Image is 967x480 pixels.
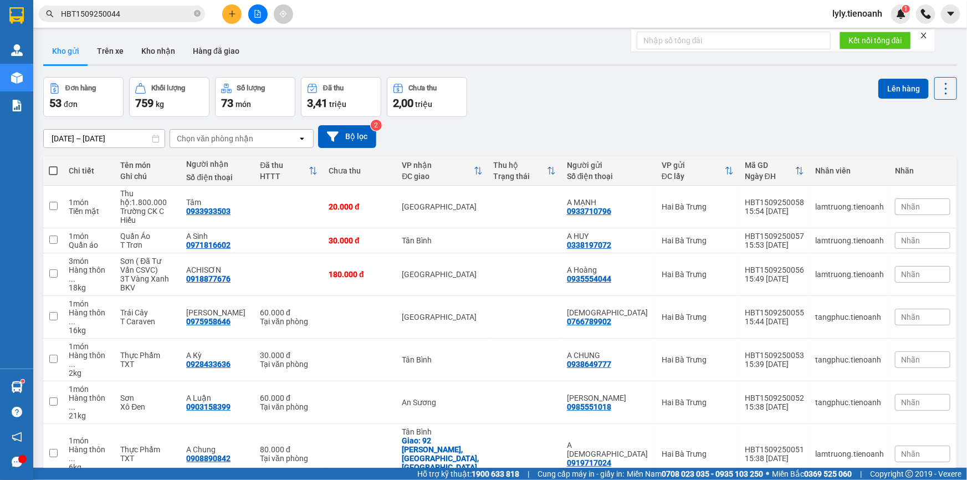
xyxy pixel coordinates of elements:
[371,120,382,131] sup: 2
[402,270,482,279] div: [GEOGRAPHIC_DATA]
[905,470,913,478] span: copyright
[186,317,231,326] div: 0975958646
[567,161,651,170] div: Người gửi
[135,96,154,110] span: 759
[745,360,804,369] div: 15:39 [DATE]
[901,202,920,211] span: Nhãn
[69,232,109,241] div: 1 món
[120,308,175,317] div: Trái Cây
[901,398,920,407] span: Nhãn
[494,172,547,181] div: Trạng thái
[194,10,201,17] span: close-circle
[186,160,249,168] div: Người nhận
[186,360,231,369] div: 0928433636
[941,4,960,24] button: caret-down
[69,326,109,335] div: 16 kg
[12,457,22,467] span: message
[921,9,931,19] img: phone-icon
[662,450,734,458] div: Hai Bà Trưng
[69,411,109,420] div: 21 kg
[815,270,884,279] div: lamtruong.tienoanh
[402,161,473,170] div: VP nhận
[528,468,529,480] span: |
[260,360,318,369] div: Tại văn phòng
[402,236,482,245] div: Tân Bình
[12,432,22,442] span: notification
[120,454,175,463] div: TXT
[177,133,253,144] div: Chọn văn phòng nhận
[840,32,911,49] button: Kết nối tổng đài
[329,236,391,245] div: 30.000 đ
[69,394,109,411] div: Hàng thông thường
[120,257,175,274] div: Sơn ( Đã Tư Vấn CSVC)
[69,463,109,472] div: 6 kg
[662,313,734,321] div: Hai Bà Trưng
[69,445,109,463] div: Hàng thông thường
[132,38,184,64] button: Kho nhận
[415,100,432,109] span: triệu
[901,313,920,321] span: Nhãn
[329,202,391,211] div: 20.000 đ
[823,7,891,21] span: lyly.tienoanh
[745,317,804,326] div: 15:44 [DATE]
[745,454,804,463] div: 15:38 [DATE]
[186,445,249,454] div: A Chung
[329,100,346,109] span: triệu
[120,189,175,207] div: Thu hộ:1.800.000
[64,100,78,109] span: đơn
[120,207,175,224] div: Trường CK C Hiếu
[662,355,734,364] div: Hai Bà Trưng
[656,156,739,186] th: Toggle SortBy
[46,10,54,18] span: search
[902,5,910,13] sup: 1
[186,207,231,216] div: 0933933503
[402,427,482,436] div: Tân Bình
[488,156,561,186] th: Toggle SortBy
[43,77,124,117] button: Đơn hàng53đơn
[69,402,75,411] span: ...
[567,441,651,458] div: A Đạo
[745,232,804,241] div: HBT1509250057
[567,198,651,207] div: A MẠNH
[329,270,391,279] div: 180.000 đ
[393,96,413,110] span: 2,00
[69,166,109,175] div: Chi tiết
[69,241,109,249] div: Quần áo
[49,96,62,110] span: 53
[472,469,519,478] strong: 1900 633 818
[494,161,547,170] div: Thu hộ
[69,360,75,369] span: ...
[120,317,175,326] div: T Caraven
[662,172,725,181] div: ĐC lấy
[815,236,884,245] div: lamtruong.tienoanh
[21,380,24,383] sup: 1
[186,198,249,207] div: Tâm
[69,436,109,445] div: 1 món
[662,202,734,211] div: Hai Bà Trưng
[318,125,376,148] button: Bộ lọc
[745,265,804,274] div: HBT1509250056
[745,402,804,411] div: 15:38 [DATE]
[186,454,231,463] div: 0908890842
[745,274,804,283] div: 15:49 [DATE]
[69,274,75,283] span: ...
[254,156,323,186] th: Toggle SortBy
[11,381,23,393] img: warehouse-icon
[662,398,734,407] div: Hai Bà Trưng
[878,79,929,99] button: Lên hàng
[745,172,795,181] div: Ngày ĐH
[9,7,24,24] img: logo-vxr
[772,468,852,480] span: Miền Bắc
[567,458,611,467] div: 0919717024
[186,274,231,283] div: 0918877676
[417,468,519,480] span: Hỗ trợ kỹ thuật:
[186,265,249,274] div: ACHISƠN
[69,257,109,265] div: 3 món
[402,202,482,211] div: [GEOGRAPHIC_DATA]
[815,202,884,211] div: lamtruong.tienoanh
[848,34,902,47] span: Kết nối tổng đài
[69,308,109,326] div: Hàng thông thường
[186,402,231,411] div: 0903158399
[88,38,132,64] button: Trên xe
[662,270,734,279] div: Hai Bà Trưng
